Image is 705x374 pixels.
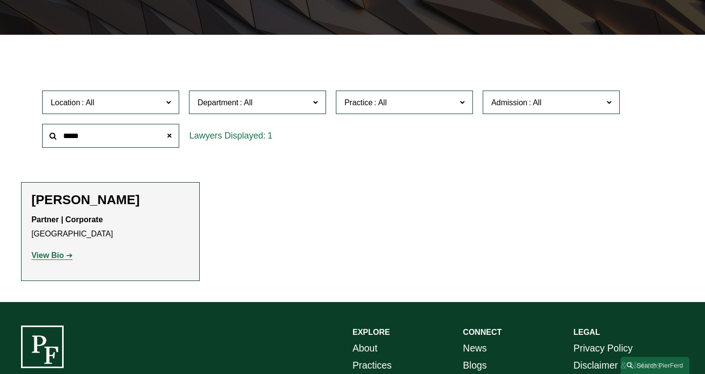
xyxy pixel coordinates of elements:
strong: CONNECT [463,328,502,336]
a: News [463,340,487,357]
strong: Partner | Corporate [31,215,103,224]
span: Admission [491,98,527,107]
p: [GEOGRAPHIC_DATA] [31,213,189,241]
strong: EXPLORE [352,328,390,336]
a: About [352,340,377,357]
strong: LEGAL [573,328,600,336]
a: Practices [352,357,392,374]
strong: View Bio [31,251,64,259]
span: Department [197,98,238,107]
h2: [PERSON_NAME] [31,192,189,208]
a: Blogs [463,357,487,374]
a: Privacy Policy [573,340,633,357]
a: Disclaimer & Notices [573,357,661,374]
span: Location [50,98,80,107]
span: Practice [344,98,373,107]
span: 1 [267,131,272,140]
a: Search this site [621,357,689,374]
a: View Bio [31,251,72,259]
